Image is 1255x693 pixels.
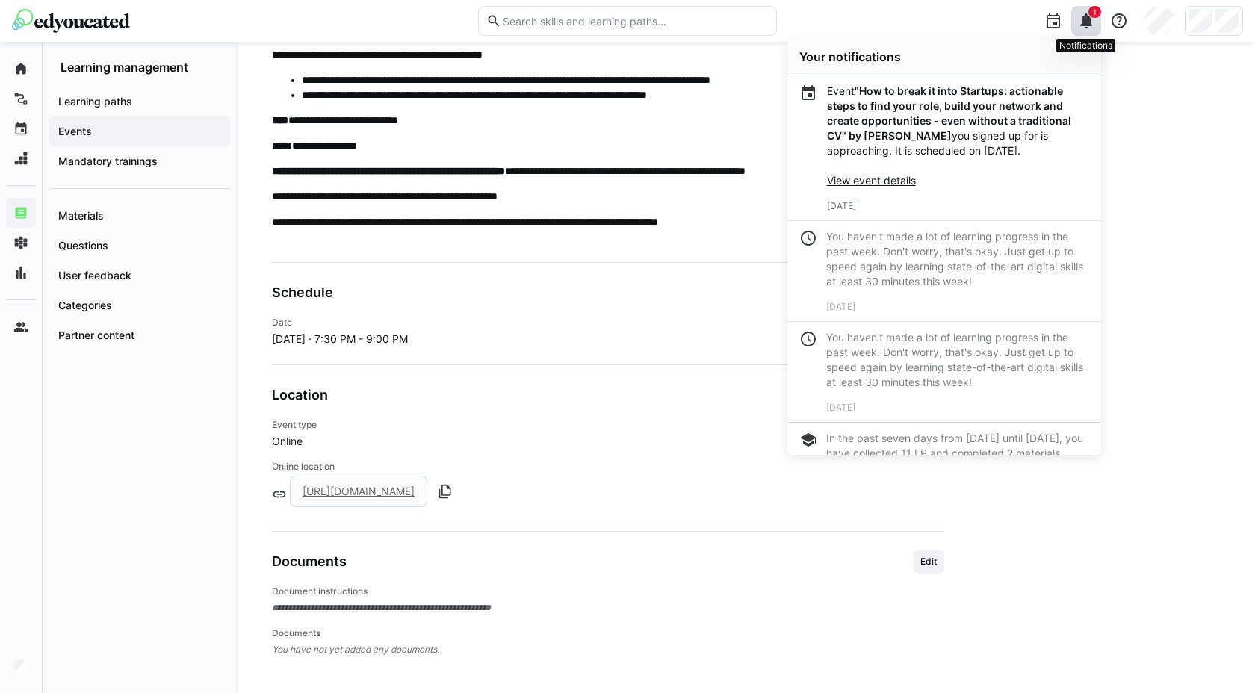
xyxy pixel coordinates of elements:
[913,550,944,574] button: Edit
[272,585,944,597] h4: Document instructions
[827,84,1089,188] p: Event you signed up for is approaching. It is scheduled on [DATE].
[501,14,769,28] input: Search skills and learning paths…
[272,627,944,639] h4: Documents
[272,419,944,431] h4: Event type
[827,174,916,187] a: View event details
[272,317,408,329] h4: Date
[826,330,1089,390] div: You haven't made a lot of learning progress in the past week. Don't worry, that's okay. Just get ...
[919,556,938,568] span: Edit
[272,461,944,473] h4: Online location
[272,332,408,346] span: [DATE] · 7:30 PM - 9:00 PM
[799,49,1089,64] div: Your notifications
[1093,7,1097,16] span: 1
[826,402,855,413] span: [DATE]
[272,285,333,301] h3: Schedule
[826,229,1089,289] div: You haven't made a lot of learning progress in the past week. Don't worry, that's okay. Just get ...
[827,84,1071,142] strong: "How to break it into Startups: actionable steps to find your role, build your network and create...
[303,485,415,497] a: [URL][DOMAIN_NAME]
[1056,39,1115,52] div: Notifications
[272,434,944,449] span: Online
[272,553,347,570] h3: Documents
[826,431,1089,476] div: In the past seven days from [DATE] until [DATE], you have collected 11 LP and completed 2 materia...
[272,642,944,657] span: You have not yet added any documents.
[826,301,855,312] span: [DATE]
[827,200,856,211] span: [DATE]
[272,387,328,403] h3: Location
